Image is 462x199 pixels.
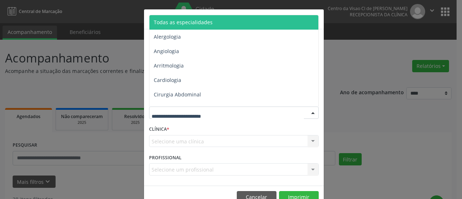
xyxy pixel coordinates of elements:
span: Angiologia [154,48,179,55]
span: Cardiologia [154,77,181,83]
label: CLÍNICA [149,124,169,135]
span: Cirurgia Bariatrica [154,105,198,112]
span: Alergologia [154,33,181,40]
span: Arritmologia [154,62,184,69]
button: Close [309,9,324,27]
h5: Relatório de agendamentos [149,14,232,24]
span: Todas as especialidades [154,19,213,26]
span: Cirurgia Abdominal [154,91,201,98]
label: PROFISSIONAL [149,152,182,163]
